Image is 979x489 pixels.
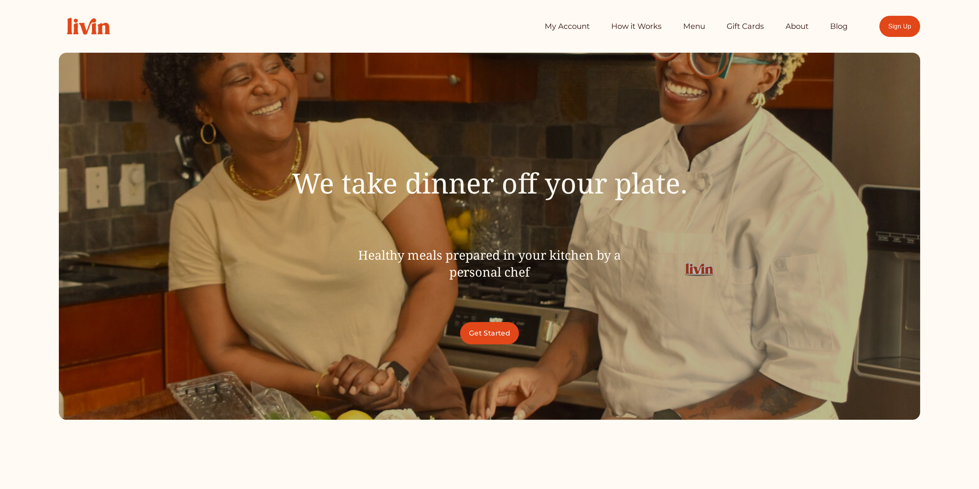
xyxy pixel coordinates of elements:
[879,16,921,37] a: Sign Up
[727,19,764,34] a: Gift Cards
[545,19,590,34] a: My Account
[611,19,662,34] a: How it Works
[292,164,687,202] span: We take dinner off your plate.
[460,322,519,344] a: Get Started
[683,19,705,34] a: Menu
[358,246,621,280] span: Healthy meals prepared in your kitchen by a personal chef
[59,10,118,43] img: Livin
[830,19,848,34] a: Blog
[786,19,809,34] a: About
